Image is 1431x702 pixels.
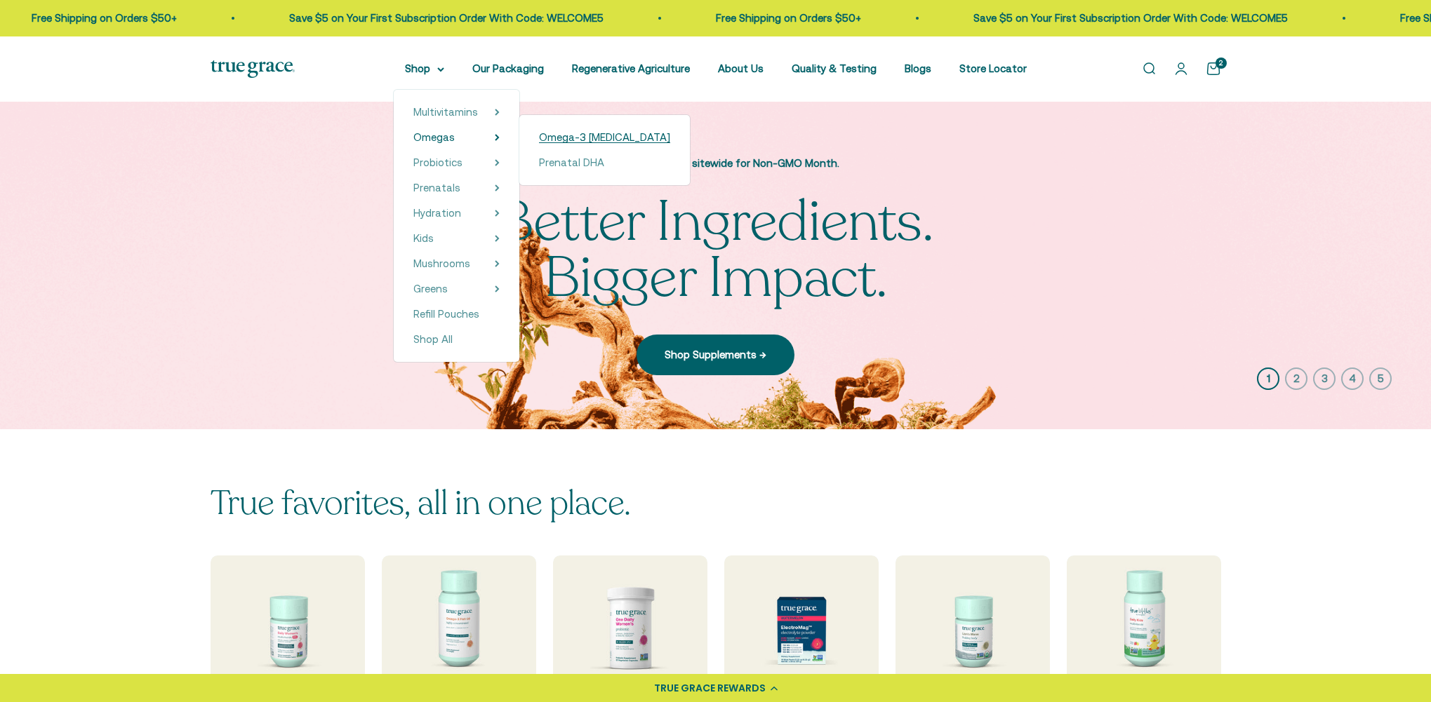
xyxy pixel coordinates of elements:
button: 1 [1257,367,1279,390]
summary: Hydration [413,205,500,222]
a: Hydration [413,205,461,222]
a: Quality & Testing [792,62,877,74]
a: Free Shipping on Orders $50+ [706,12,851,24]
a: Kids [413,230,434,247]
a: Regenerative Agriculture [572,62,690,74]
span: Prenatal DHA [539,156,604,168]
a: Shop All [413,331,500,348]
span: Multivitamins [413,106,478,118]
a: Mushrooms [413,255,470,272]
a: Prenatals [413,180,460,196]
span: Refill Pouches [413,308,479,320]
a: Free Shipping on Orders $50+ [22,12,167,24]
span: Hydration [413,207,461,219]
summary: Shop [405,60,444,77]
span: Prenatals [413,182,460,194]
a: Omega-3 [MEDICAL_DATA] [539,129,670,146]
summary: Prenatals [413,180,500,196]
span: Mushrooms [413,257,470,269]
a: Refill Pouches [413,306,500,323]
a: Prenatal DHA [539,154,670,171]
a: Blogs [905,62,931,74]
summary: Multivitamins [413,104,500,121]
span: Omega-3 [MEDICAL_DATA] [539,131,670,143]
span: Shop All [413,333,453,345]
p: Save $5 on Your First Subscription Order With Code: WELCOME5 [279,10,594,27]
a: Multivitamins [413,104,478,121]
a: About Us [718,62,764,74]
a: Our Packaging [472,62,544,74]
cart-count: 2 [1216,58,1227,69]
a: Greens [413,281,448,297]
button: 2 [1285,367,1307,390]
summary: Omegas [413,129,500,146]
div: TRUE GRACE REWARDS [654,681,766,696]
a: Omegas [413,129,455,146]
a: Probiotics [413,154,462,171]
p: Take 20% off MSRP sitewide for Non-GMO Month. [484,155,947,172]
a: Store Locator [959,62,1027,74]
p: Save $5 on Your First Subscription Order With Code: WELCOME5 [964,10,1278,27]
a: Shop Supplements → [637,335,794,375]
button: 5 [1369,367,1392,390]
summary: Mushrooms [413,255,500,272]
span: Greens [413,283,448,295]
summary: Greens [413,281,500,297]
summary: Kids [413,230,500,247]
span: Kids [413,232,434,244]
button: 4 [1341,367,1364,390]
button: 3 [1313,367,1336,390]
span: Omegas [413,131,455,143]
span: Probiotics [413,156,462,168]
split-lines: Better Ingredients. Bigger Impact. [498,184,933,316]
summary: Probiotics [413,154,500,171]
split-lines: True favorites, all in one place. [211,480,631,526]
